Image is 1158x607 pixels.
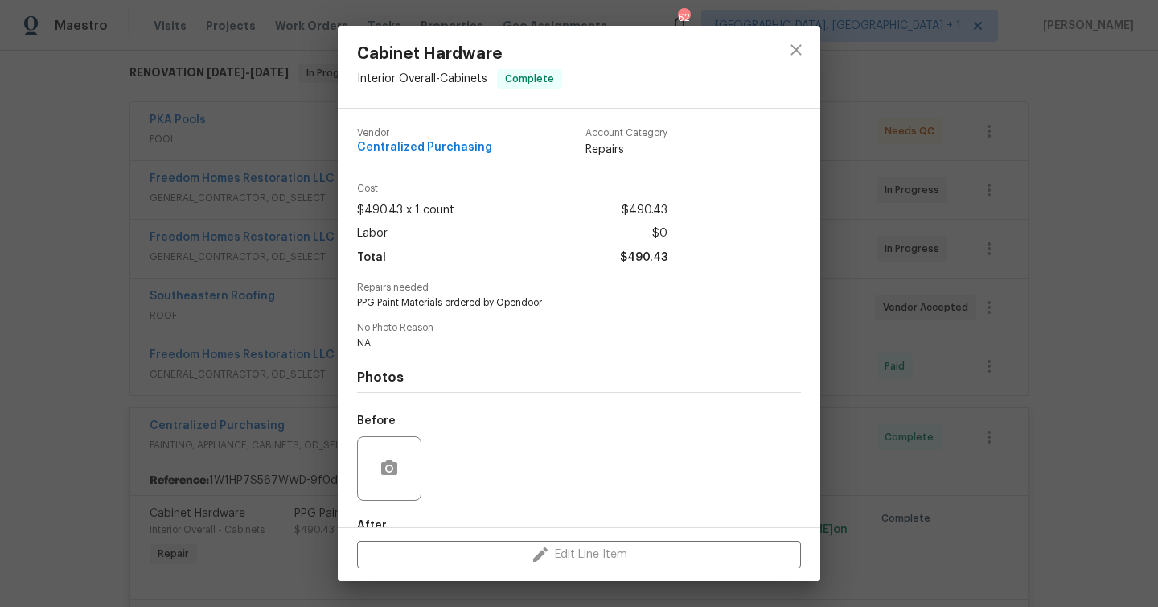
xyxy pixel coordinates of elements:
span: Interior Overall - Cabinets [357,73,487,85]
span: Account Category [585,128,667,138]
h5: Before [357,415,396,427]
span: Complete [499,71,561,87]
span: Repairs needed [357,283,801,293]
h5: After [357,520,387,531]
h4: Photos [357,370,801,386]
button: close [777,31,815,69]
span: $490.43 [622,199,667,222]
span: Cost [357,184,667,194]
span: Labor [357,222,388,246]
span: No Photo Reason [357,323,801,333]
span: Cabinet Hardware [357,45,562,63]
span: $490.43 x 1 count [357,199,454,222]
span: $0 [652,222,667,246]
span: Centralized Purchasing [357,142,492,154]
span: PPG Paint Materials ordered by Opendoor [357,296,757,310]
span: Repairs [585,142,667,158]
div: 62 [678,10,689,26]
span: $490.43 [620,246,667,270]
span: Total [357,246,386,270]
span: NA [357,337,757,350]
span: Vendor [357,128,492,138]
